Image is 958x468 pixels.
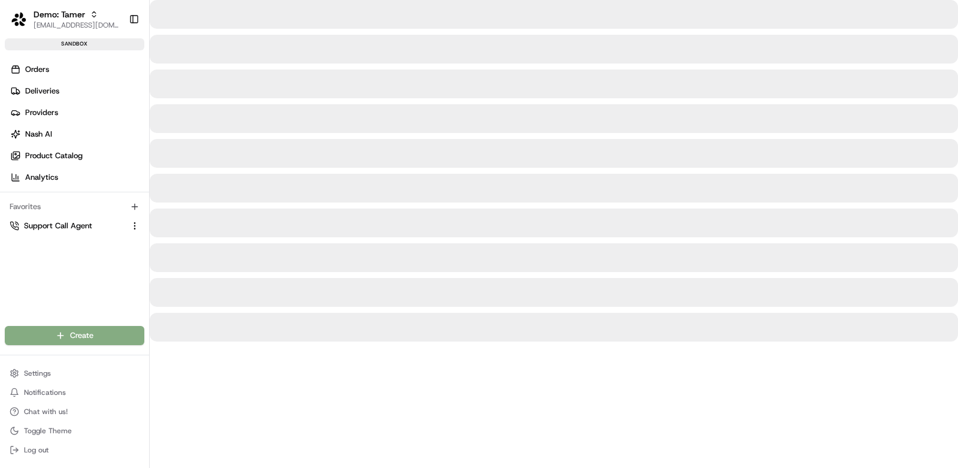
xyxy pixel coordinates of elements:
[25,107,58,118] span: Providers
[5,125,149,144] a: Nash AI
[5,442,144,458] button: Log out
[5,146,149,165] a: Product Catalog
[24,221,92,231] span: Support Call Agent
[5,38,144,50] div: sandbox
[5,422,144,439] button: Toggle Theme
[5,60,149,79] a: Orders
[5,81,149,101] a: Deliveries
[34,8,85,20] button: Demo: Tamer
[5,216,144,235] button: Support Call Agent
[5,326,144,345] button: Create
[5,384,144,401] button: Notifications
[25,150,83,161] span: Product Catalog
[5,365,144,382] button: Settings
[10,10,29,29] img: Demo: Tamer
[25,129,52,140] span: Nash AI
[24,407,68,416] span: Chat with us!
[5,168,149,187] a: Analytics
[25,86,59,96] span: Deliveries
[24,445,48,455] span: Log out
[25,172,58,183] span: Analytics
[24,426,72,436] span: Toggle Theme
[24,369,51,378] span: Settings
[25,64,49,75] span: Orders
[10,221,125,231] a: Support Call Agent
[5,103,149,122] a: Providers
[5,403,144,420] button: Chat with us!
[70,330,93,341] span: Create
[34,20,119,30] button: [EMAIL_ADDRESS][DOMAIN_NAME]
[5,197,144,216] div: Favorites
[24,388,66,397] span: Notifications
[5,5,124,34] button: Demo: TamerDemo: Tamer[EMAIL_ADDRESS][DOMAIN_NAME]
